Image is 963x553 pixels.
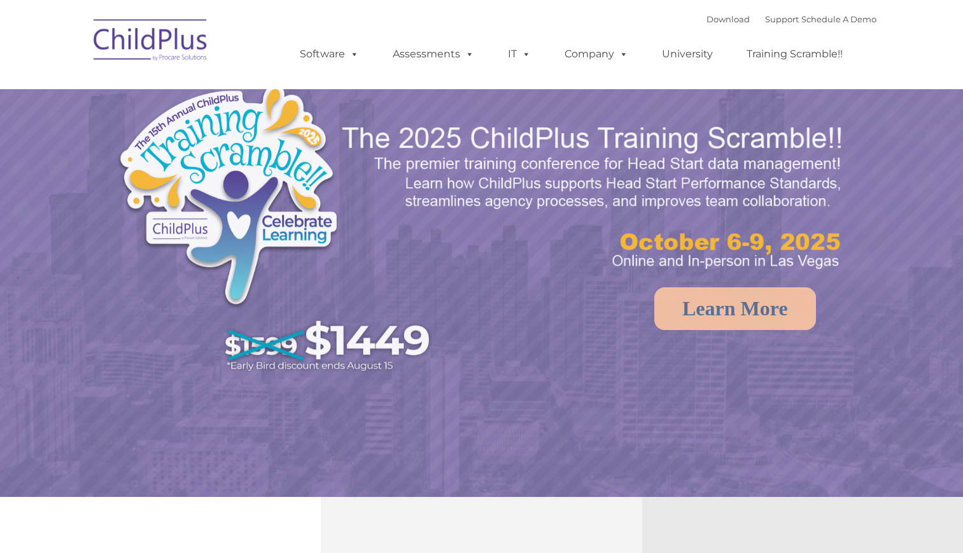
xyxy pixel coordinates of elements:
[649,41,726,67] a: University
[380,41,487,67] a: Assessments
[765,14,799,24] a: Support
[495,41,544,67] a: IT
[552,41,641,67] a: Company
[734,41,855,67] a: Training Scramble!!
[706,14,876,24] font: |
[801,14,876,24] a: Schedule A Demo
[654,287,816,330] a: Learn More
[287,41,372,67] a: Software
[706,14,750,24] a: Download
[87,10,214,74] img: ChildPlus by Procare Solutions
